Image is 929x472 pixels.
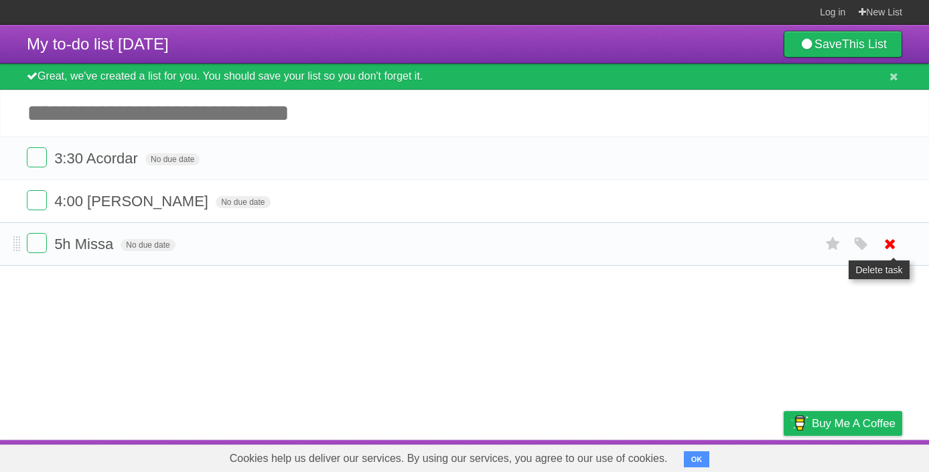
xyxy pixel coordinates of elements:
[812,412,896,435] span: Buy me a coffee
[605,443,634,469] a: About
[27,147,47,167] label: Done
[145,153,200,165] span: No due date
[784,411,902,436] a: Buy me a coffee
[27,35,169,53] span: My to-do list [DATE]
[121,239,175,251] span: No due date
[784,31,902,58] a: SaveThis List
[27,233,47,253] label: Done
[216,196,270,208] span: No due date
[54,150,141,167] span: 3:30 Acordar
[766,443,801,469] a: Privacy
[820,233,846,255] label: Star task
[650,443,704,469] a: Developers
[684,451,710,467] button: OK
[818,443,902,469] a: Suggest a feature
[216,445,681,472] span: Cookies help us deliver our services. By using our services, you agree to our use of cookies.
[721,443,750,469] a: Terms
[54,193,212,210] span: 4:00 [PERSON_NAME]
[790,412,808,435] img: Buy me a coffee
[842,37,887,51] b: This List
[27,190,47,210] label: Done
[54,236,117,252] span: 5h Missa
